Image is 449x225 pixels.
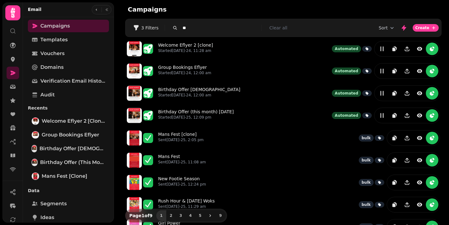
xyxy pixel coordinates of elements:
button: Share campaign preview [401,87,413,100]
nav: Pagination [156,210,225,221]
span: Create [415,26,429,30]
img: aHR0cHM6Ly9zdGFtcGVkZS1zZXJ2aWNlLXByb2QtdGVtcGxhdGUtcHJldmlld3MuczMuZXUtd2VzdC0xLmFtYXpvbmF3cy5jb... [127,153,142,168]
button: Share campaign preview [401,198,413,211]
button: reports [426,198,438,211]
button: reports [426,154,438,166]
img: Welcome Eflyer 2 [clone] [32,118,39,124]
button: Share campaign preview [401,109,413,122]
span: Campaigns [40,22,70,30]
a: Birthday Offer (this month) Oct 2024Birthday Offer (this month) [DATE] [28,156,109,169]
img: aHR0cHM6Ly9zdGFtcGVkZS1zZXJ2aWNlLXByb2QtdGVtcGxhdGUtcHJldmlld3MuczMuZXUtd2VzdC0xLmFtYXpvbmF3cy5jb... [127,130,142,146]
button: edit [376,87,388,100]
a: Welcome Eflyer 2 [clone]Started[DATE]-24, 11:28 am [158,42,213,56]
span: Ideas [40,214,54,221]
span: 3 [178,214,183,217]
h2: Email [28,6,41,13]
button: duplicate [388,87,401,100]
a: Mans Fest [clone]Sent[DATE]-25, 2:05 pm [158,131,204,145]
button: duplicate [388,198,401,211]
a: Birthday Offer (this month) [DATE]Started[DATE]-25, 12:09 pm [158,109,234,122]
span: 1 [159,214,164,217]
span: Audit [40,91,55,99]
a: Vouchers [28,47,109,60]
button: Create [413,24,439,32]
a: Birthday Offer Oct 2024Birthday Offer [DEMOGRAPHIC_DATA] [28,142,109,155]
button: view [413,65,426,77]
a: Verification email history [28,75,109,87]
a: Segments [28,197,109,210]
a: Mans Fest [clone]Mans Fest [clone] [28,170,109,182]
a: Mans FestSent[DATE]-25, 11:08 am [158,153,206,167]
button: duplicate [388,43,401,55]
img: aHR0cHM6Ly9zdGFtcGVkZS1zZXJ2aWNlLXByb2QtdGVtcGxhdGUtcHJldmlld3MuczMuZXUtd2VzdC0xLmFtYXpvbmF3cy5jb... [127,86,142,101]
img: Group Bookings Eflyer [32,132,39,138]
button: 3 Filters [128,23,163,33]
button: Share campaign preview [401,154,413,166]
button: Share campaign preview [401,132,413,144]
img: aHR0cHM6Ly9zdGFtcGVkZS1zZXJ2aWNlLXByb2QtdGVtcGxhdGUtcHJldmlld3MuczMuZXUtd2VzdC0xLmFtYXpvbmF3cy5jb... [127,108,142,123]
a: Group Bookings EflyerGroup Bookings Eflyer [28,129,109,141]
a: Welcome Eflyer 2 [clone]Welcome Eflyer 2 [clone] [28,115,109,127]
button: Sort [379,25,395,31]
a: Ideas [28,211,109,224]
div: Automated [332,112,361,119]
button: view [413,43,426,55]
button: reports [426,43,438,55]
span: Welcome Eflyer 2 [clone] [42,117,105,125]
img: Birthday Offer (this month) Oct 2024 [32,159,37,166]
div: bulk [359,179,374,186]
p: Sent [DATE]-25, 2:05 pm [158,137,204,142]
button: duplicate [388,176,401,189]
button: 4 [185,210,195,221]
div: bulk [359,201,374,208]
div: bulk [359,135,374,141]
p: Started [DATE]-25, 12:09 pm [158,115,234,120]
button: Clear all [269,25,287,31]
button: duplicate [388,132,401,144]
button: 2 [166,210,176,221]
button: view [413,109,426,122]
span: 4 [188,214,193,217]
img: aHR0cHM6Ly9zdGFtcGVkZS1zZXJ2aWNlLXByb2QtdGVtcGxhdGUtcHJldmlld3MuczMuZXUtd2VzdC0xLmFtYXpvbmF3cy5jb... [127,64,142,79]
p: Recents [28,102,109,114]
img: Birthday Offer Oct 2024 [32,146,36,152]
button: reports [426,109,438,122]
span: 5 [198,214,203,217]
span: Verification email history [40,77,105,85]
p: Sent [DATE]-25, 11:08 am [158,160,206,165]
p: Started [DATE]-24, 12:00 am [158,70,211,75]
div: Automated [332,45,361,52]
button: 5 [195,210,205,221]
a: Birthday Offer [DEMOGRAPHIC_DATA]Started[DATE]-24, 12:00 am [158,86,240,100]
div: Automated [332,68,361,74]
button: Share campaign preview [401,65,413,77]
div: Automated [332,90,361,97]
button: Share campaign preview [401,176,413,189]
p: Data [28,185,109,196]
a: Templates [28,33,109,46]
p: Started [DATE]-24, 12:00 am [158,93,240,98]
p: Page 1 of 9 [127,212,155,219]
button: reports [426,65,438,77]
div: bulk [359,157,374,164]
button: view [413,132,426,144]
button: 1 [156,210,166,221]
p: Sent [DATE]-25, 12:24 pm [158,182,206,187]
button: duplicate [388,65,401,77]
span: Vouchers [40,50,65,57]
a: Rush Hour & [DATE] WoksSent[DATE]-25, 11:29 am [158,198,215,212]
span: Mans Fest [clone] [42,172,87,180]
button: duplicate [388,154,401,166]
button: edit [376,65,388,77]
button: next [205,210,215,221]
span: 3 Filters [141,26,158,30]
button: view [413,154,426,166]
img: aHR0cHM6Ly9zdGFtcGVkZS1zZXJ2aWNlLXByb2QtdGVtcGxhdGUtcHJldmlld3MuczMuZXUtd2VzdC0xLmFtYXpvbmF3cy5jb... [127,175,142,190]
a: Domains [28,61,109,74]
p: Sent [DATE]-25, 11:29 am [158,204,215,209]
button: Share campaign preview [401,43,413,55]
button: view [413,198,426,211]
a: New Footie SeasonSent[DATE]-25, 12:24 pm [158,176,206,189]
button: reports [426,132,438,144]
button: edit [376,43,388,55]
